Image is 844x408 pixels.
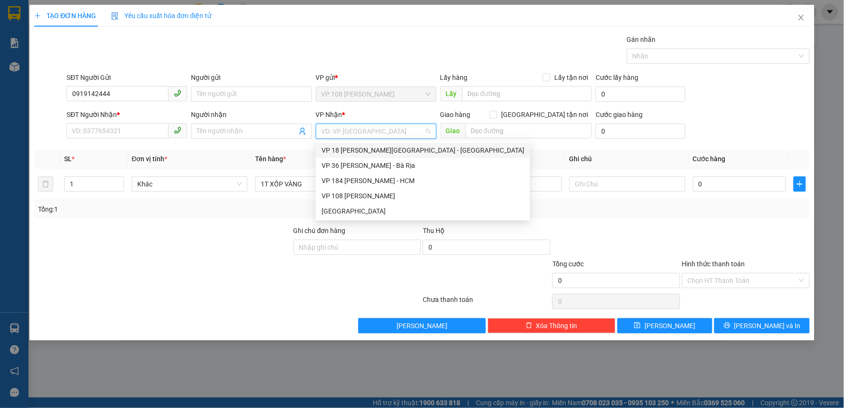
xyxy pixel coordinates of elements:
[322,191,524,201] div: VP 108 [PERSON_NAME]
[440,123,465,138] span: Giao
[255,176,371,192] input: VD: Bàn, Ghế
[255,155,286,163] span: Tên hàng
[488,318,616,333] button: deleteXóa Thông tin
[596,74,638,81] label: Cước lấy hàng
[294,227,346,234] label: Ghi chú đơn hàng
[322,175,524,186] div: VP 184 [PERSON_NAME] - HCM
[64,155,72,163] span: SL
[191,109,312,120] div: Người nhận
[132,155,167,163] span: Đơn vị tính
[322,160,524,171] div: VP 36 [PERSON_NAME] - Bà Rịa
[526,322,532,330] span: delete
[596,124,685,139] input: Cước giao hàng
[316,72,436,83] div: VP gửi
[191,72,312,83] div: Người gửi
[34,12,41,19] span: plus
[299,127,306,135] span: user-add
[397,321,447,331] span: [PERSON_NAME]
[788,5,815,31] button: Close
[497,109,592,120] span: [GEOGRAPHIC_DATA] tận nơi
[111,12,119,20] img: icon
[462,86,592,101] input: Dọc đường
[440,86,462,101] span: Lấy
[316,188,530,204] div: VP 108 Lê Hồng Phong - Vũng Tàu
[566,150,689,168] th: Ghi chú
[724,322,730,330] span: printer
[137,177,242,191] span: Khác
[34,12,96,19] span: TẠO ĐƠN HÀNG
[111,12,211,19] span: Yêu cầu xuất hóa đơn điện tử
[682,260,745,268] label: Hình thức thanh toán
[693,155,726,163] span: Cước hàng
[316,158,530,173] div: VP 36 Lê Thành Duy - Bà Rịa
[38,204,326,214] div: Tổng: 1
[322,206,524,216] div: [GEOGRAPHIC_DATA]
[322,87,431,101] span: VP 108 Lê Hồng Phong - Vũng Tàu
[550,72,592,83] span: Lấy tận nơi
[569,176,685,192] input: Ghi Chú
[634,322,641,330] span: save
[465,123,592,138] input: Dọc đường
[316,173,530,188] div: VP 184 Nguyễn Văn Trỗi - HCM
[536,321,578,331] span: Xóa Thông tin
[794,176,806,192] button: plus
[38,176,53,192] button: delete
[645,321,695,331] span: [PERSON_NAME]
[617,318,713,333] button: save[PERSON_NAME]
[714,318,810,333] button: printer[PERSON_NAME] và In
[440,111,471,118] span: Giao hàng
[734,321,801,331] span: [PERSON_NAME] và In
[797,14,805,21] span: close
[316,204,530,219] div: Long hải
[794,180,805,188] span: plus
[627,36,656,43] label: Gán nhãn
[66,72,187,83] div: SĐT Người Gửi
[66,109,187,120] div: SĐT Người Nhận
[596,87,685,102] input: Cước lấy hàng
[316,111,342,118] span: VP Nhận
[174,89,181,97] span: phone
[440,74,468,81] span: Lấy hàng
[423,227,445,234] span: Thu Hộ
[358,318,486,333] button: [PERSON_NAME]
[294,240,421,255] input: Ghi chú đơn hàng
[596,111,643,118] label: Cước giao hàng
[552,260,584,268] span: Tổng cước
[422,294,551,311] div: Chưa thanh toán
[174,126,181,134] span: phone
[316,143,530,158] div: VP 18 Nguyễn Thái Bình - Quận 1
[322,145,524,155] div: VP 18 [PERSON_NAME][GEOGRAPHIC_DATA] - [GEOGRAPHIC_DATA]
